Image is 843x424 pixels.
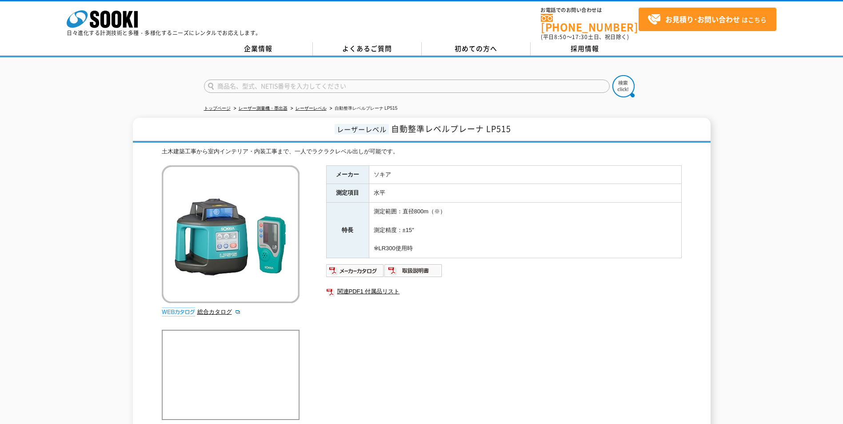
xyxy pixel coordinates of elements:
[541,33,629,41] span: (平日 ～ 土日、祝日除く)
[572,33,588,41] span: 17:30
[326,269,384,276] a: メーカーカタログ
[554,33,567,41] span: 8:50
[204,42,313,56] a: 企業情報
[326,203,369,258] th: 特長
[326,165,369,184] th: メーカー
[422,42,531,56] a: 初めての方へ
[197,308,241,315] a: 総合カタログ
[384,264,443,278] img: 取扱説明書
[647,13,767,26] span: はこちら
[369,184,681,203] td: 水平
[204,80,610,93] input: 商品名、型式、NETIS番号を入力してください
[384,269,443,276] a: 取扱説明書
[639,8,776,31] a: お見積り･お問い合わせはこちら
[369,165,681,184] td: ソキア
[328,104,398,113] li: 自動整準レベルプレーナ LP515
[612,75,635,97] img: btn_search.png
[162,147,682,156] div: 土木建築工事から室内インテリア・内装工事まで、一人でラクラクレベル出しが可能です。
[391,123,511,135] span: 自動整準レベルプレーナ LP515
[296,106,327,111] a: レーザーレベル
[326,264,384,278] img: メーカーカタログ
[239,106,288,111] a: レーザー測量機・墨出器
[204,106,231,111] a: トップページ
[326,184,369,203] th: 測定項目
[313,42,422,56] a: よくあるご質問
[369,203,681,258] td: 測定範囲：直径800m（※） 測定精度：±15″ ※LR300使用時
[67,30,261,36] p: 日々進化する計測技術と多種・多様化するニーズにレンタルでお応えします。
[541,14,639,32] a: [PHONE_NUMBER]
[455,44,497,53] span: 初めての方へ
[541,8,639,13] span: お電話でのお問い合わせは
[665,14,740,24] strong: お見積り･お問い合わせ
[326,286,682,297] a: 関連PDF1 付属品リスト
[162,308,195,316] img: webカタログ
[531,42,639,56] a: 採用情報
[162,165,300,303] img: 自動整準レベルプレーナ LP515
[335,124,389,134] span: レーザーレベル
